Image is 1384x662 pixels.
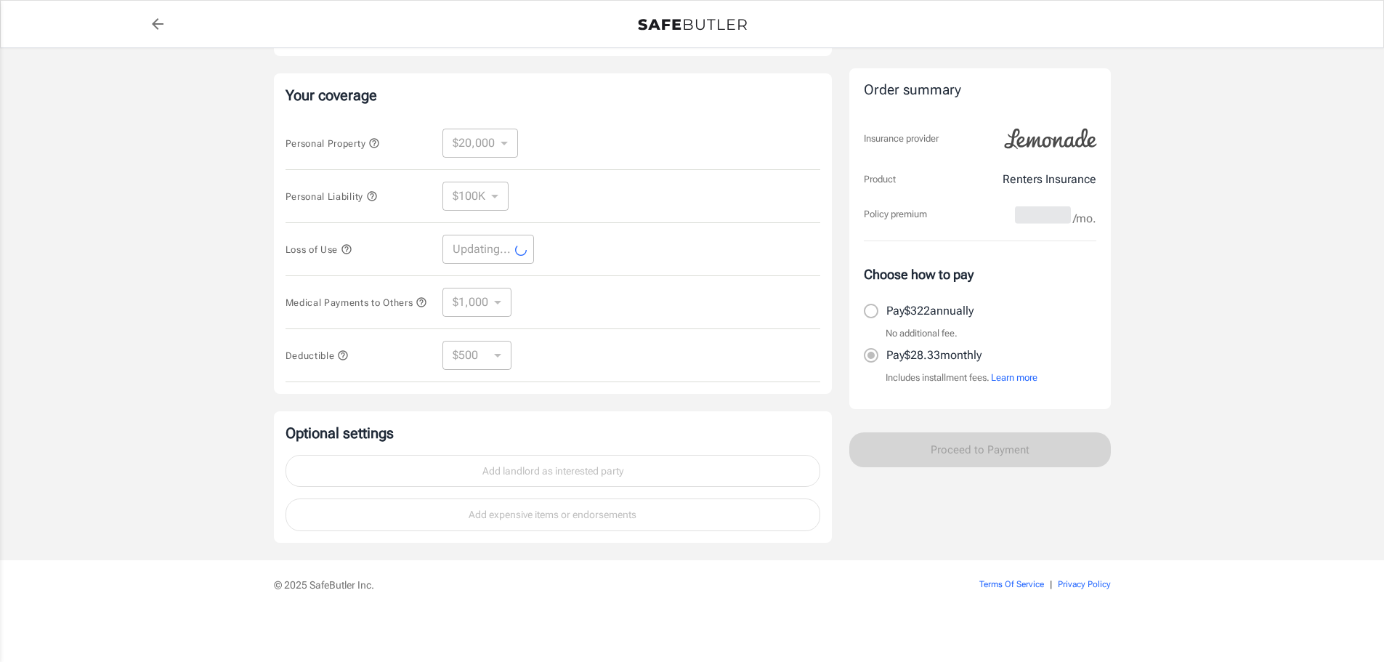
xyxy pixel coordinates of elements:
[864,207,927,222] p: Policy premium
[286,187,378,205] button: Personal Liability
[886,371,1037,385] p: Includes installment fees.
[143,9,172,39] a: back to quotes
[286,244,352,255] span: Loss of Use
[1058,579,1111,589] a: Privacy Policy
[864,80,1096,101] div: Order summary
[864,172,896,187] p: Product
[286,191,378,202] span: Personal Liability
[286,347,349,364] button: Deductible
[286,294,428,311] button: Medical Payments to Others
[286,241,352,258] button: Loss of Use
[864,132,939,146] p: Insurance provider
[274,578,897,592] p: © 2025 SafeButler Inc.
[1073,209,1096,229] span: /mo.
[996,118,1105,159] img: Lemonade
[886,347,982,364] p: Pay $28.33 monthly
[1003,171,1096,188] p: Renters Insurance
[979,579,1044,589] a: Terms Of Service
[991,371,1037,385] button: Learn more
[286,297,428,308] span: Medical Payments to Others
[886,302,974,320] p: Pay $322 annually
[286,423,820,443] p: Optional settings
[638,19,747,31] img: Back to quotes
[286,138,380,149] span: Personal Property
[1050,579,1052,589] span: |
[864,265,1096,284] p: Choose how to pay
[286,134,380,152] button: Personal Property
[886,326,958,341] p: No additional fee.
[286,350,349,361] span: Deductible
[286,85,820,105] p: Your coverage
